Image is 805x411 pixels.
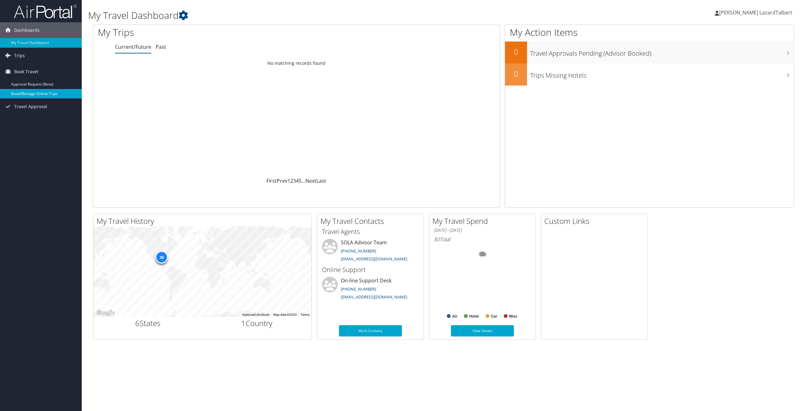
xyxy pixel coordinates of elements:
a: 5 [299,177,302,184]
h1: My Action Items [505,26,794,39]
text: Hotel [469,314,479,319]
span: Book Travel [14,64,38,80]
h2: My Travel History [97,216,311,226]
h2: Country [207,318,307,329]
a: First [266,177,277,184]
span: $0 [434,236,440,243]
a: [PHONE_NUMBER] [341,286,376,292]
h2: My Travel Spend [432,216,536,226]
text: Air [452,314,458,319]
a: [EMAIL_ADDRESS][DOMAIN_NAME] [341,294,407,300]
h6: [DATE] - [DATE] [434,227,531,233]
a: 0Trips Missing Hotels [505,64,794,86]
a: Terms (opens in new tab) [301,313,309,316]
a: [EMAIL_ADDRESS][DOMAIN_NAME] [341,256,407,262]
span: Travel Approval [14,99,47,114]
h2: 0 [505,47,527,57]
span: 6 [135,318,140,328]
img: airportal-logo.png [14,4,77,19]
a: Open this area in Google Maps (opens a new window) [95,309,116,317]
text: Misc [509,314,518,319]
span: Map data ©2025 [273,313,297,316]
a: View Details [451,325,514,336]
li: On-line Support Desk [319,277,422,303]
a: 0Travel Approvals Pending (Advisor Booked) [505,42,794,64]
span: … [302,177,305,184]
h2: My Travel Contacts [320,216,424,226]
button: Keyboard shortcuts [242,313,269,317]
a: 4 [296,177,299,184]
a: More Contacts [339,325,402,336]
a: 3 [293,177,296,184]
a: Next [305,177,316,184]
h3: Travel Approvals Pending (Advisor Booked) [530,46,794,58]
span: Trips [14,48,25,64]
a: Past [156,43,166,50]
h6: Total [434,236,531,243]
a: [PERSON_NAME] LazardTalbert [715,3,799,22]
text: Car [491,314,497,319]
h3: Travel Agents [322,227,419,236]
tspan: 0% [480,252,485,256]
h2: States [98,318,198,329]
h1: My Travel Dashboard [88,9,562,22]
h2: 0 [505,69,527,79]
a: Last [316,177,326,184]
a: 2 [290,177,293,184]
h3: Online Support [322,265,419,274]
td: No matching records found [93,58,500,69]
span: Dashboards [14,22,40,38]
a: 1 [287,177,290,184]
img: Google [95,309,116,317]
h1: My Trips [98,26,325,39]
a: Current/Future [115,43,151,50]
a: Prev [277,177,287,184]
div: 36 [155,251,168,264]
h3: Trips Missing Hotels [530,68,794,80]
a: [PHONE_NUMBER] [341,248,376,254]
h2: Custom Links [544,216,647,226]
span: [PERSON_NAME] LazardTalbert [719,9,792,16]
span: 1 [241,318,246,328]
li: SOLA Advisor Team [319,239,422,264]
